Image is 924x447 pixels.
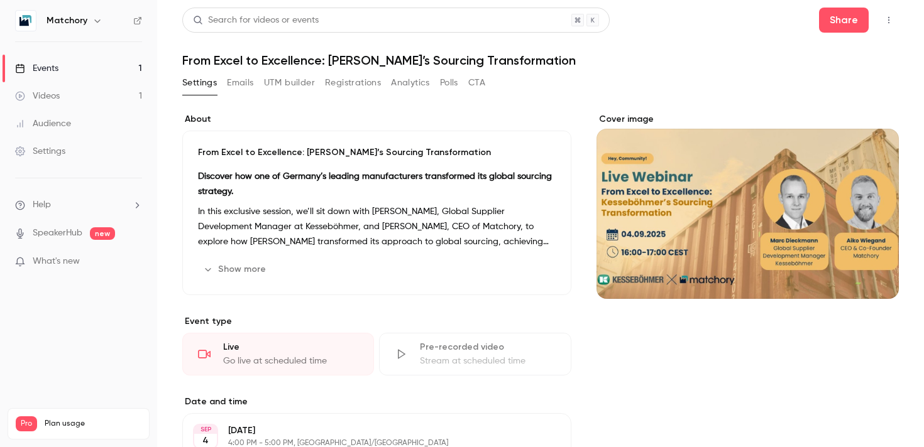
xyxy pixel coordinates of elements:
h1: From Excel to Excellence: [PERSON_NAME]’s Sourcing Transformation [182,53,899,68]
label: About [182,113,571,126]
img: Matchory [16,11,36,31]
button: Share [819,8,869,33]
button: Show more [198,259,273,279]
span: Plan usage [45,419,141,429]
a: SpeakerHub [33,227,82,240]
button: CTA [468,73,485,93]
button: Settings [182,73,217,93]
div: Stream at scheduled time [420,355,555,367]
p: In this exclusive session, we’ll sit down with [PERSON_NAME], Global Supplier Development Manager... [198,204,556,249]
section: Cover image [597,113,899,299]
div: Pre-recorded video [420,341,555,353]
div: Settings [15,145,65,158]
div: SEP [194,425,217,434]
button: UTM builder [264,73,315,93]
div: Live [223,341,358,353]
span: new [90,227,115,240]
button: Polls [440,73,458,93]
button: Analytics [391,73,430,93]
span: Help [33,198,51,212]
strong: Discover how one of Germany’s leading manufacturers transformed its global sourcing strategy. [198,172,552,196]
label: Date and time [182,396,571,408]
label: Cover image [597,113,899,126]
p: 4 [202,434,209,447]
span: What's new [33,255,80,268]
span: Pro [16,416,37,431]
li: help-dropdown-opener [15,198,142,212]
button: Registrations [325,73,381,93]
p: Event type [182,315,571,328]
p: [DATE] [228,424,505,437]
div: Events [15,62,58,75]
div: Pre-recorded videoStream at scheduled time [379,333,571,375]
div: LiveGo live at scheduled time [182,333,374,375]
button: Emails [227,73,253,93]
div: Audience [15,117,71,130]
h6: Matchory [47,14,87,27]
div: Videos [15,90,60,102]
div: Search for videos or events [193,14,319,27]
p: From Excel to Excellence: [PERSON_NAME]’s Sourcing Transformation [198,146,556,159]
div: Go live at scheduled time [223,355,358,367]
